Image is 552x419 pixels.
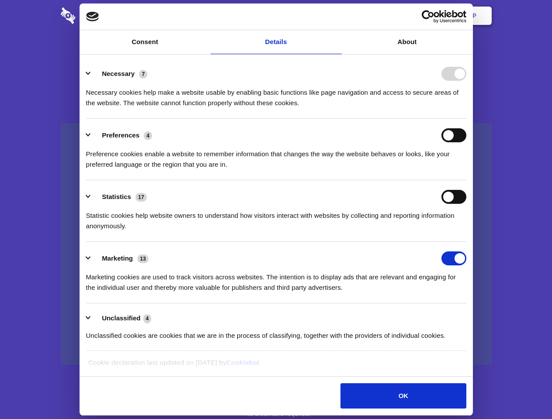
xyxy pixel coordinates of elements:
div: Cookie declaration last updated on [DATE] by [82,357,470,374]
a: Details [211,30,342,54]
h1: Eliminate Slack Data Loss. [61,39,492,71]
button: Unclassified (4) [86,313,157,324]
h4: Auto-redaction of sensitive data, encrypted data sharing and self-destructing private chats. Shar... [61,79,492,108]
a: Usercentrics Cookiebot - opens in a new window [390,10,466,23]
button: OK [340,383,466,409]
label: Preferences [102,131,139,139]
a: Pricing [257,2,295,29]
span: 17 [135,193,147,202]
label: Statistics [102,193,131,200]
div: Statistic cookies help website owners to understand how visitors interact with websites by collec... [86,204,466,231]
button: Preferences (4) [86,128,158,142]
button: Marketing (13) [86,251,154,265]
label: Marketing [102,254,133,262]
img: logo [86,12,99,21]
span: 4 [144,131,152,140]
div: Unclassified cookies are cookies that we are in the process of classifying, together with the pro... [86,324,466,341]
a: Wistia video thumbnail [61,123,492,365]
a: Contact [354,2,395,29]
div: Preference cookies enable a website to remember information that changes the way the website beha... [86,142,466,170]
a: Consent [80,30,211,54]
a: Login [396,2,434,29]
img: logo-wordmark-white-trans-d4663122ce5f474addd5e946df7df03e33cb6a1c49d2221995e7729f52c070b2.svg [61,7,135,24]
div: Marketing cookies are used to track visitors across websites. The intention is to display ads tha... [86,265,466,293]
span: 4 [143,314,152,323]
button: Statistics (17) [86,190,153,204]
a: About [342,30,473,54]
button: Necessary (7) [86,67,153,81]
span: 7 [139,70,147,79]
label: Necessary [102,70,135,77]
iframe: Drift Widget Chat Controller [508,375,542,409]
div: Necessary cookies help make a website usable by enabling basic functions like page navigation and... [86,81,466,108]
span: 13 [137,254,149,263]
a: Cookiebot [226,359,260,366]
